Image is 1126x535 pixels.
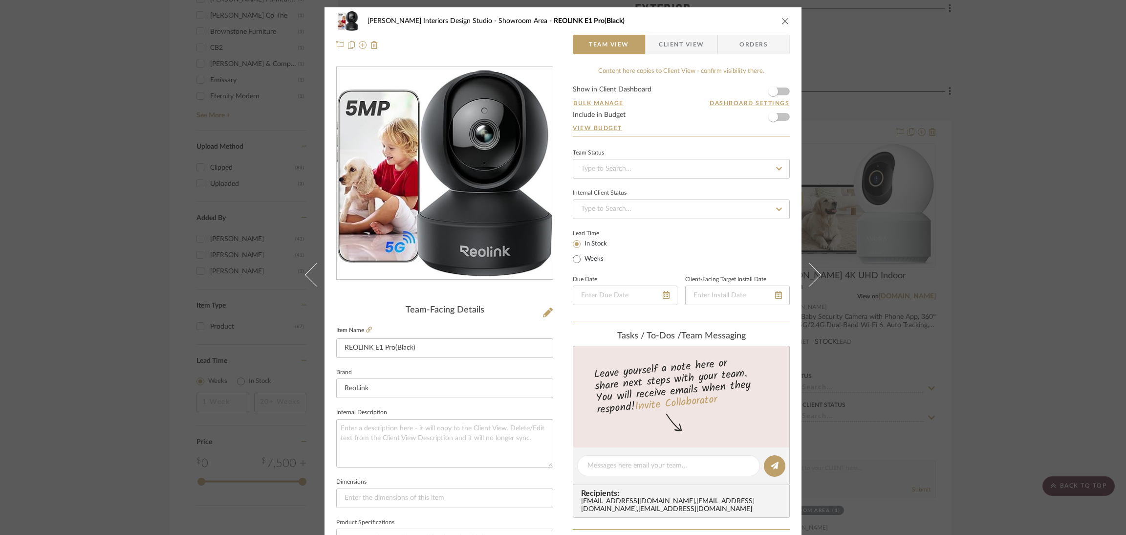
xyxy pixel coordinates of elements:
[336,520,394,525] label: Product Specifications
[573,124,790,132] a: View Budget
[573,151,604,156] div: Team Status
[583,255,604,264] label: Weeks
[573,191,627,196] div: Internal Client Status
[583,240,607,248] label: In Stock
[573,331,790,342] div: team Messaging
[572,353,791,418] div: Leave yourself a note here or share next steps with your team. You will receive emails when they ...
[573,200,790,219] input: Type to Search…
[581,498,785,513] div: [EMAIL_ADDRESS][DOMAIN_NAME] , [EMAIL_ADDRESS][DOMAIN_NAME] , [EMAIL_ADDRESS][DOMAIN_NAME]
[573,99,624,108] button: Bulk Manage
[573,286,677,305] input: Enter Due Date
[336,338,553,358] input: Enter Item Name
[709,99,790,108] button: Dashboard Settings
[685,286,790,305] input: Enter Install Date
[573,67,790,76] div: Content here copies to Client View - confirm visibility there.
[573,277,597,282] label: Due Date
[336,480,367,485] label: Dimensions
[337,70,553,276] div: 0
[370,41,378,49] img: Remove from project
[336,326,372,334] label: Item Name
[659,35,704,54] span: Client View
[498,18,554,24] span: Showroom Area
[336,410,387,415] label: Internal Description
[573,229,623,238] label: Lead Time
[336,305,553,316] div: Team-Facing Details
[336,489,553,508] input: Enter the dimensions of this item
[554,18,625,24] span: REOLINK E1 Pro(Black)
[336,11,360,31] img: 7180fab3-ca89-4f66-b24a-a323cd9b98cb_48x40.jpg
[581,489,785,498] span: Recipients:
[336,379,553,398] input: Enter Brand
[685,277,766,282] label: Client-Facing Target Install Date
[573,238,623,265] mat-radio-group: Select item type
[729,35,779,54] span: Orders
[573,159,790,178] input: Type to Search…
[337,70,553,276] img: 7180fab3-ca89-4f66-b24a-a323cd9b98cb_436x436.jpg
[336,370,352,375] label: Brand
[617,332,681,340] span: Tasks / To-Dos /
[589,35,629,54] span: Team View
[368,18,498,24] span: [PERSON_NAME] Interiors Design Studio
[634,391,718,416] a: Invite Collaborator
[781,17,790,25] button: close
